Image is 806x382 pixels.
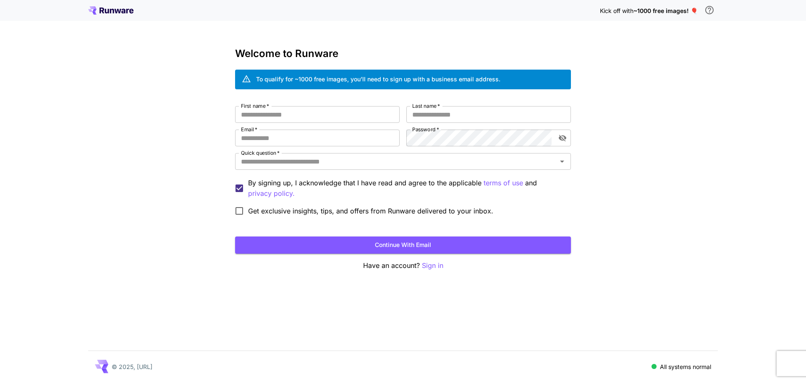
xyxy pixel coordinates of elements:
[248,206,493,216] span: Get exclusive insights, tips, and offers from Runware delivered to your inbox.
[112,362,152,371] p: © 2025, [URL]
[556,156,568,167] button: Open
[248,188,295,199] p: privacy policy.
[241,126,257,133] label: Email
[412,126,439,133] label: Password
[235,260,571,271] p: Have an account?
[422,260,443,271] button: Sign in
[241,102,269,109] label: First name
[241,149,280,156] label: Quick question
[235,236,571,254] button: Continue with email
[600,7,633,14] span: Kick off with
[660,362,711,371] p: All systems normal
[256,75,500,83] div: To qualify for ~1000 free images, you’ll need to sign up with a business email address.
[235,48,571,60] h3: Welcome to Runware
[412,102,440,109] label: Last name
[484,178,523,188] button: By signing up, I acknowledge that I have read and agree to the applicable and privacy policy.
[633,7,698,14] span: ~1000 free images! 🎈
[484,178,523,188] p: terms of use
[248,188,295,199] button: By signing up, I acknowledge that I have read and agree to the applicable terms of use and
[701,2,718,18] button: In order to qualify for free credit, you need to sign up with a business email address and click ...
[555,130,570,146] button: toggle password visibility
[248,178,564,199] p: By signing up, I acknowledge that I have read and agree to the applicable and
